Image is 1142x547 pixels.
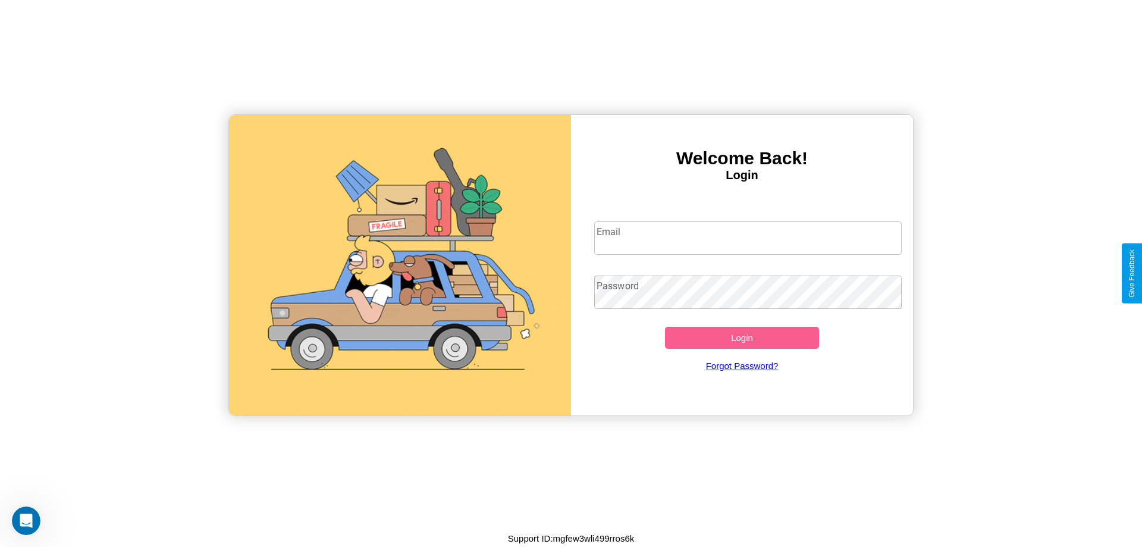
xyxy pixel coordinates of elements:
[1128,249,1136,298] div: Give Feedback
[571,168,913,182] h4: Login
[508,530,635,546] p: Support ID: mgfew3wli499rros6k
[12,507,40,535] iframe: Intercom live chat
[665,327,819,349] button: Login
[588,349,896,383] a: Forgot Password?
[571,148,913,168] h3: Welcome Back!
[229,115,571,415] img: gif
